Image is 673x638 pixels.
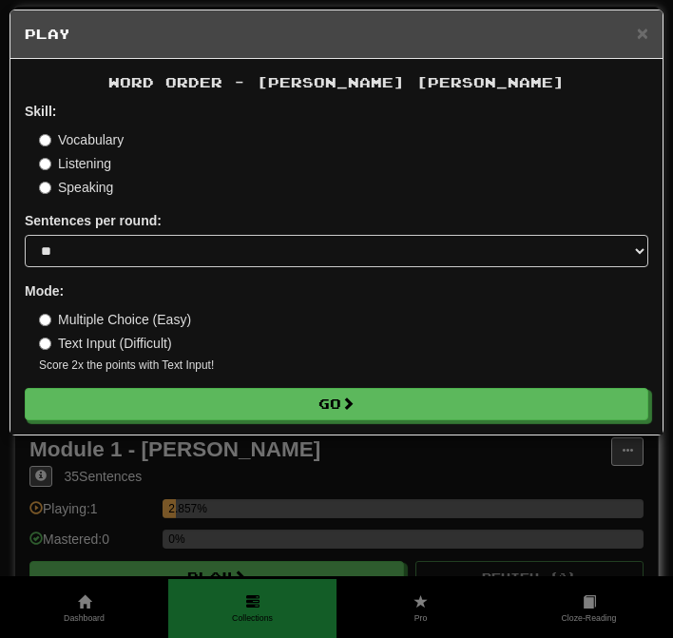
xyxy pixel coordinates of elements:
[25,388,648,420] button: Go
[39,310,191,329] label: Multiple Choice (Easy)
[25,283,64,299] strong: Mode:
[108,74,565,90] span: Word Order - [PERSON_NAME] [PERSON_NAME]
[39,154,111,173] label: Listening
[25,211,162,230] label: Sentences per round:
[39,178,113,197] label: Speaking
[39,338,51,350] input: Text Input (Difficult)
[39,130,124,149] label: Vocabulary
[39,358,648,374] small: Score 2x the points with Text Input !
[39,314,51,326] input: Multiple Choice (Easy)
[25,104,56,119] strong: Skill:
[39,334,172,353] label: Text Input (Difficult)
[39,182,51,194] input: Speaking
[637,23,648,43] button: Close
[39,134,51,146] input: Vocabulary
[39,158,51,170] input: Listening
[25,25,648,44] h5: Play
[637,22,648,44] span: ×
